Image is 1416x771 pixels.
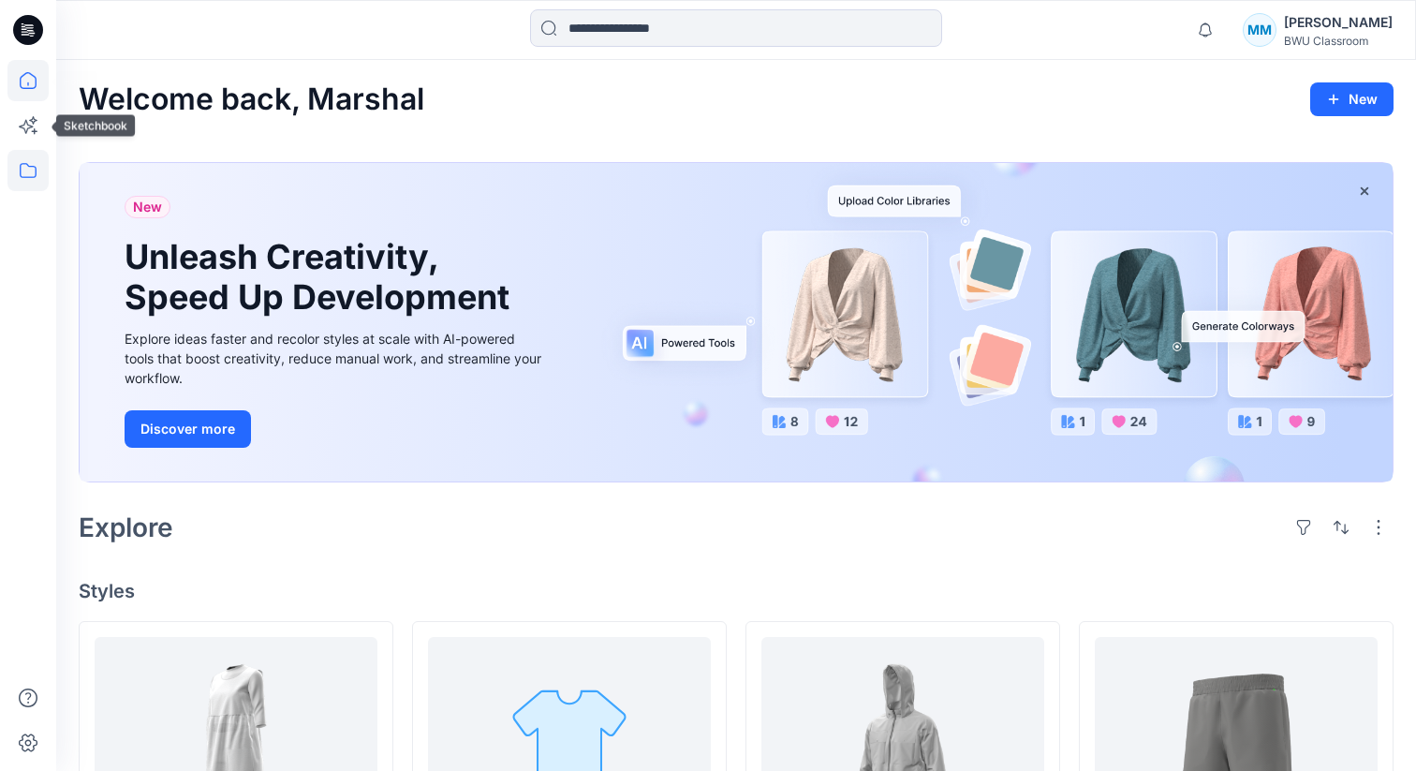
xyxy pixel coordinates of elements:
button: New [1310,82,1394,116]
div: MM [1243,13,1276,47]
button: Discover more [125,410,251,448]
h2: Welcome back, Marshal [79,82,424,117]
h4: Styles [79,580,1394,602]
div: [PERSON_NAME] [1284,11,1393,34]
h2: Explore [79,512,173,542]
div: BWU Classroom [1284,34,1393,48]
div: Explore ideas faster and recolor styles at scale with AI-powered tools that boost creativity, red... [125,329,546,388]
h1: Unleash Creativity, Speed Up Development [125,237,518,318]
a: Discover more [125,410,546,448]
span: New [133,196,162,218]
